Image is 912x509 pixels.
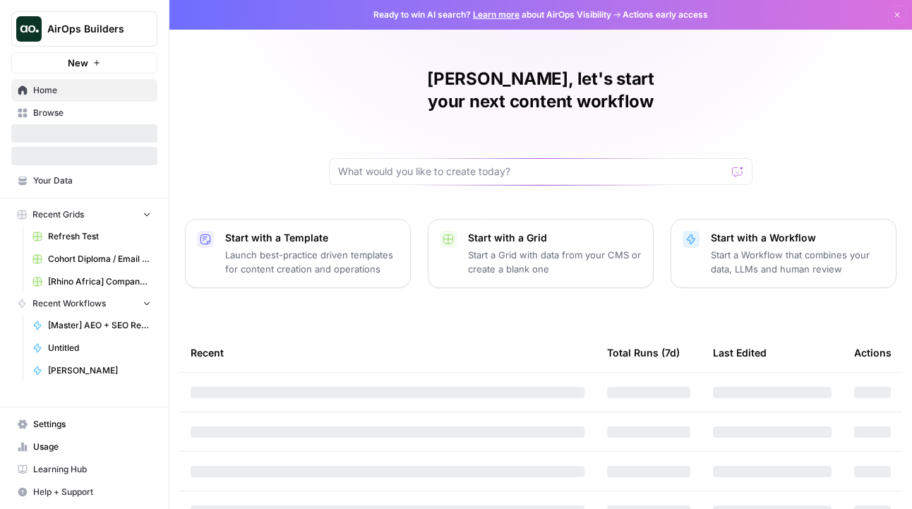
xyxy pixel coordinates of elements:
[48,253,151,265] span: Cohort Diploma / Email Automation
[711,231,884,245] p: Start with a Workflow
[468,248,642,276] p: Start a Grid with data from your CMS or create a blank one
[11,204,157,225] button: Recent Grids
[329,68,752,113] h1: [PERSON_NAME], let's start your next content workflow
[185,219,411,288] button: Start with a TemplateLaunch best-practice driven templates for content creation and operations
[26,359,157,382] a: [PERSON_NAME]
[47,22,133,36] span: AirOps Builders
[623,8,708,21] span: Actions early access
[48,364,151,377] span: [PERSON_NAME]
[26,337,157,359] a: Untitled
[11,436,157,458] a: Usage
[713,333,767,372] div: Last Edited
[48,319,151,332] span: [Master] AEO + SEO Refresh
[48,275,151,288] span: [Rhino Africa] Company Research
[11,79,157,102] a: Home
[26,248,157,270] a: Cohort Diploma / Email Automation
[854,333,892,372] div: Actions
[11,169,157,192] a: Your Data
[11,11,157,47] button: Workspace: AirOps Builders
[11,52,157,73] button: New
[473,9,520,20] a: Learn more
[607,333,680,372] div: Total Runs (7d)
[671,219,896,288] button: Start with a WorkflowStart a Workflow that combines your data, LLMs and human review
[11,458,157,481] a: Learning Hub
[33,174,151,187] span: Your Data
[33,441,151,453] span: Usage
[16,16,42,42] img: AirOps Builders Logo
[11,481,157,503] button: Help + Support
[26,270,157,293] a: [Rhino Africa] Company Research
[32,208,84,221] span: Recent Grids
[338,164,726,179] input: What would you like to create today?
[711,248,884,276] p: Start a Workflow that combines your data, LLMs and human review
[33,418,151,431] span: Settings
[33,107,151,119] span: Browse
[48,230,151,243] span: Refresh Test
[26,314,157,337] a: [Master] AEO + SEO Refresh
[11,102,157,124] a: Browse
[225,231,399,245] p: Start with a Template
[33,84,151,97] span: Home
[33,486,151,498] span: Help + Support
[33,463,151,476] span: Learning Hub
[48,342,151,354] span: Untitled
[68,56,88,70] span: New
[26,225,157,248] a: Refresh Test
[428,219,654,288] button: Start with a GridStart a Grid with data from your CMS or create a blank one
[373,8,611,21] span: Ready to win AI search? about AirOps Visibility
[468,231,642,245] p: Start with a Grid
[11,413,157,436] a: Settings
[32,297,106,310] span: Recent Workflows
[11,293,157,314] button: Recent Workflows
[191,333,584,372] div: Recent
[225,248,399,276] p: Launch best-practice driven templates for content creation and operations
